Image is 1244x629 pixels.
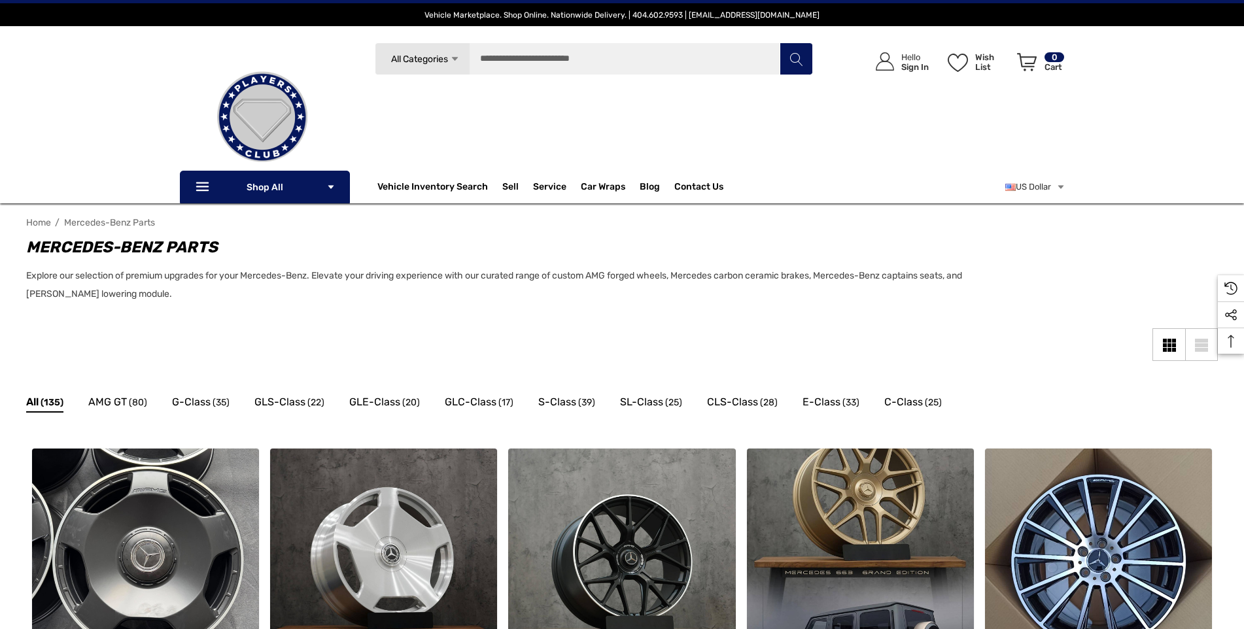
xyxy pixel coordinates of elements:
[445,394,513,415] a: Button Go To Sub Category GLC-Class
[307,394,324,411] span: (22)
[445,394,496,411] span: GLC-Class
[349,394,420,415] a: Button Go To Sub Category GLE-Class
[326,182,336,192] svg: Icon Arrow Down
[1011,39,1065,90] a: Cart with 0 items
[26,211,1218,234] nav: Breadcrumb
[884,394,923,411] span: C-Class
[1045,52,1064,62] p: 0
[1152,328,1185,361] a: Grid View
[64,217,155,228] a: Mercedes-Benz Parts
[375,42,470,75] a: All Categories Icon Arrow Down Icon Arrow Up
[450,54,460,64] svg: Icon Arrow Down
[1224,282,1237,295] svg: Recently Viewed
[538,394,595,415] a: Button Go To Sub Category S-Class
[26,267,1002,303] p: Explore our selection of premium upgrades for your Mercedes-Benz. Elevate your driving experience...
[948,54,968,72] svg: Wish List
[760,394,778,411] span: (28)
[194,180,214,195] svg: Icon Line
[925,394,942,411] span: (25)
[26,217,51,228] a: Home
[581,181,625,195] span: Car Wraps
[665,394,682,411] span: (25)
[620,394,682,415] a: Button Go To Sub Category SL-Class
[538,394,576,411] span: S-Class
[377,181,488,195] a: Vehicle Inventory Search
[26,394,39,411] span: All
[975,52,1010,72] p: Wish List
[402,394,420,411] span: (20)
[842,394,859,411] span: (33)
[640,181,660,195] a: Blog
[533,181,566,195] a: Service
[884,394,942,415] a: Button Go To Sub Category C-Class
[901,62,929,72] p: Sign In
[876,52,894,71] svg: Icon User Account
[502,174,533,200] a: Sell
[1185,328,1218,361] a: List View
[1045,62,1064,72] p: Cart
[620,394,663,411] span: SL-Class
[674,181,723,195] a: Contact Us
[424,10,820,20] span: Vehicle Marketplace. Shop Online. Nationwide Delivery. | 404.602.9593 | [EMAIL_ADDRESS][DOMAIN_NAME]
[581,174,640,200] a: Car Wraps
[213,394,230,411] span: (35)
[88,394,127,411] span: AMG GT
[26,235,1002,259] h1: Mercedes-Benz Parts
[172,394,230,415] a: Button Go To Sub Category G-Class
[707,394,778,415] a: Button Go To Sub Category CLS-Class
[197,52,328,182] img: Players Club | Cars For Sale
[1218,335,1244,348] svg: Top
[861,39,935,84] a: Sign in
[1005,174,1065,200] a: USD
[707,394,758,411] span: CLS-Class
[254,394,305,411] span: GLS-Class
[1224,309,1237,322] svg: Social Media
[254,394,324,415] a: Button Go To Sub Category GLS-Class
[1017,53,1037,71] svg: Review Your Cart
[502,181,519,195] span: Sell
[172,394,211,411] span: G-Class
[803,394,859,415] a: Button Go To Sub Category E-Class
[390,54,447,65] span: All Categories
[180,171,350,203] p: Shop All
[88,394,147,415] a: Button Go To Sub Category AMG GT
[942,39,1011,84] a: Wish List Wish List
[41,394,63,411] span: (135)
[349,394,400,411] span: GLE-Class
[578,394,595,411] span: (39)
[901,52,929,62] p: Hello
[498,394,513,411] span: (17)
[780,42,812,75] button: Search
[803,394,840,411] span: E-Class
[129,394,147,411] span: (80)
